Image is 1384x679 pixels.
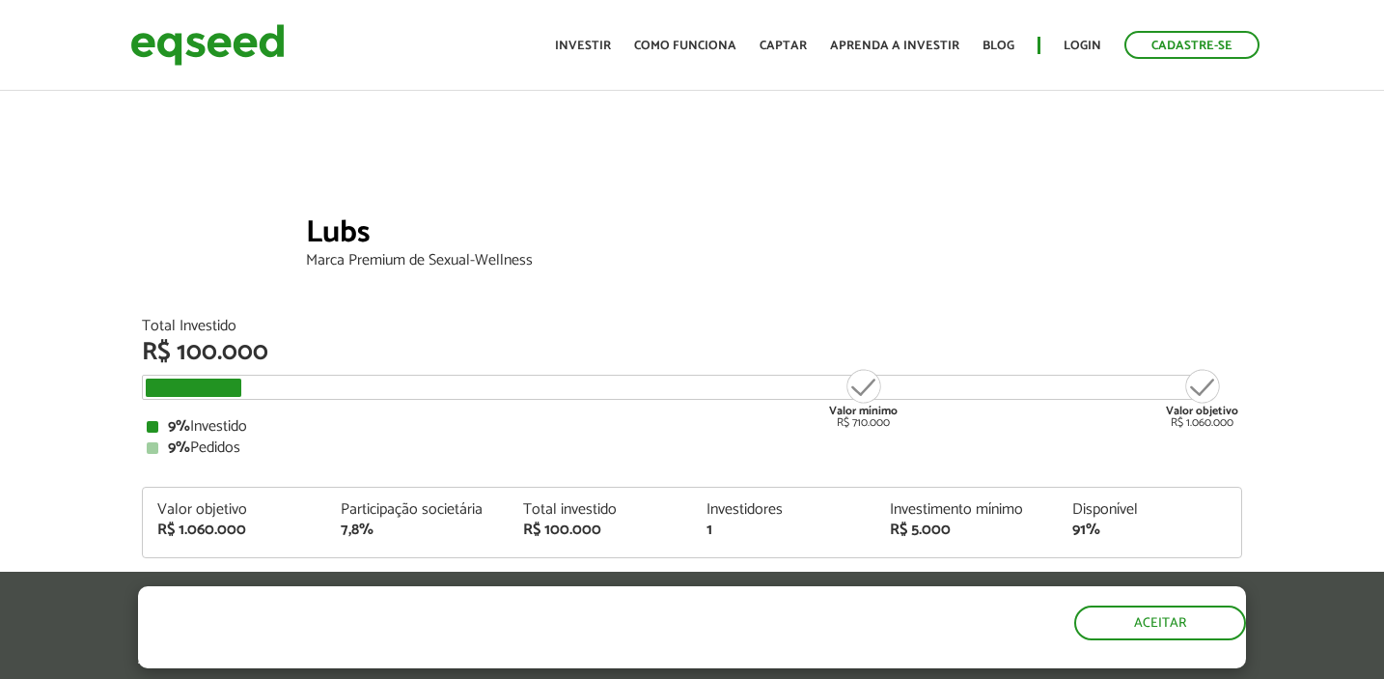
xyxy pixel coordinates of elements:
[306,253,1242,269] div: Marca Premium de Sexual-Wellness
[1064,40,1101,52] a: Login
[138,650,802,668] p: Ao clicar em "aceitar", você aceita nossa .
[830,40,959,52] a: Aprenda a investir
[555,40,611,52] a: Investir
[1072,502,1227,518] div: Disponível
[890,502,1044,518] div: Investimento mínimo
[523,502,678,518] div: Total investido
[1072,523,1227,538] div: 91%
[1166,367,1238,429] div: R$ 1.060.000
[130,19,285,71] img: EqSeed
[306,217,1242,253] div: Lubs
[983,40,1014,52] a: Blog
[827,367,900,429] div: R$ 710.000
[341,523,495,538] div: 7,8%
[1124,31,1259,59] a: Cadastre-se
[168,413,190,439] strong: 9%
[157,502,312,518] div: Valor objetivo
[706,502,861,518] div: Investidores
[706,523,861,538] div: 1
[1074,606,1246,640] button: Aceitar
[890,523,1044,538] div: R$ 5.000
[760,40,807,52] a: Captar
[147,440,1237,456] div: Pedidos
[142,319,1242,334] div: Total Investido
[829,402,898,420] strong: Valor mínimo
[1166,402,1238,420] strong: Valor objetivo
[147,419,1237,435] div: Investido
[393,652,616,668] a: política de privacidade e de cookies
[142,340,1242,365] div: R$ 100.000
[634,40,736,52] a: Como funciona
[138,586,802,646] h5: O site da EqSeed utiliza cookies para melhorar sua navegação.
[168,435,190,461] strong: 9%
[341,502,495,518] div: Participação societária
[157,523,312,538] div: R$ 1.060.000
[523,523,678,538] div: R$ 100.000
